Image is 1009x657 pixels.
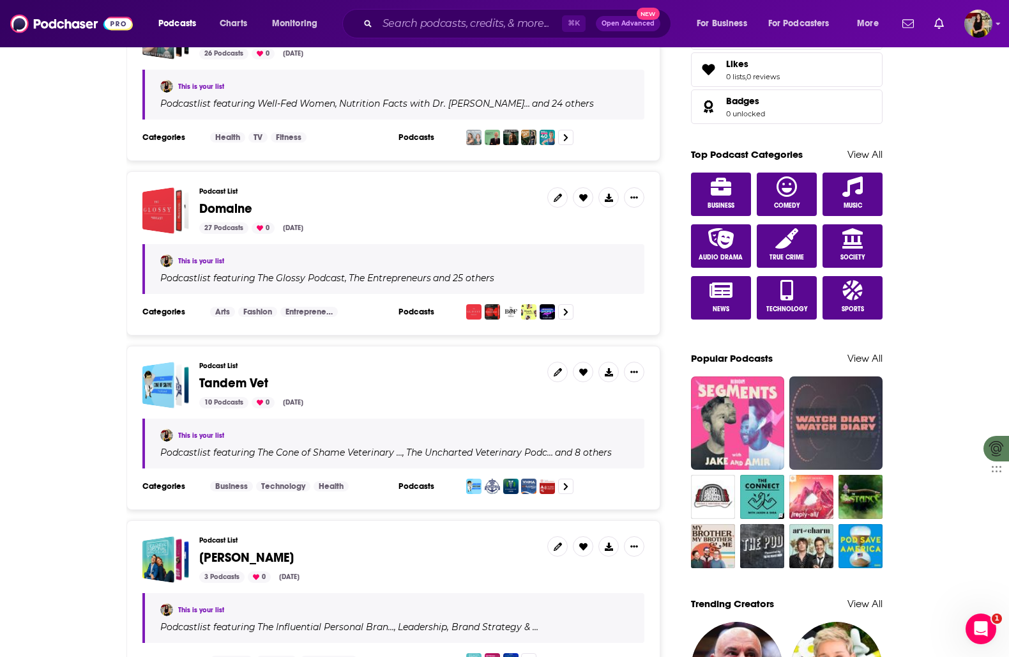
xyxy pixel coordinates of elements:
[466,304,482,320] img: The Glossy Podcast
[271,132,307,143] a: Fitness
[691,598,774,610] a: Trending Creators
[142,132,200,143] h3: Categories
[596,16,660,31] button: Open AdvancedNew
[142,187,189,234] a: Domaine
[199,362,537,370] h3: Podcast List
[823,276,883,320] a: Sports
[398,132,456,143] h3: Podcasts
[847,148,883,160] a: View All
[160,80,173,93] img: cassey
[532,98,594,109] p: and 24 others
[394,621,396,633] span: ,
[199,571,245,583] div: 3 Podcasts
[335,98,337,109] span: ,
[897,13,919,35] a: Show notifications dropdown
[466,479,482,494] img: The Cone of Shame Veterinary Podcast
[691,376,784,470] img: Segments
[238,307,277,317] a: Fashion
[637,8,660,20] span: New
[272,15,317,33] span: Monitoring
[199,397,248,408] div: 10 Podcasts
[220,15,247,33] span: Charts
[691,475,735,519] img: Barbell Shrugged
[726,58,748,70] span: Likes
[503,304,519,320] img: The Business of Fashion Podcast
[847,598,883,610] a: View All
[695,61,721,79] a: Likes
[377,13,562,34] input: Search podcasts, credits, & more...
[691,52,883,87] span: Likes
[964,10,992,38] span: Logged in as cassey
[840,254,865,261] span: Society
[602,20,655,27] span: Open Advanced
[210,481,253,491] a: Business
[789,524,833,568] a: The Art of Charm
[178,82,224,91] a: This is your list
[485,479,500,494] img: The Uncharted Veterinary Podcast
[691,352,773,364] a: Popular Podcasts
[521,130,536,145] img: The Chasing Joy Podcast
[199,202,252,216] a: Domaine
[314,481,349,491] a: Health
[347,273,431,283] a: The Entrepreneurs
[789,376,883,470] a: Watch Diary
[964,10,992,38] button: Show profile menu
[263,13,334,34] button: open menu
[349,273,431,283] h4: The Entrepreneurs
[466,130,482,145] img: Well-Fed Women
[257,622,394,632] h4: The Influential Personal Bran…
[540,130,555,145] img: Well Beyond 40
[248,132,268,143] a: TV
[757,224,817,268] a: True Crime
[278,222,308,234] div: [DATE]
[691,148,803,160] a: Top Podcast Categories
[789,475,833,519] img: Reply All
[404,447,553,458] a: The Uncharted Veterinary Podc…
[691,224,751,268] a: Audio Drama
[160,621,629,633] div: Podcast list featuring
[433,272,494,284] p: and 25 others
[747,72,780,81] a: 0 reviews
[160,447,629,458] div: Podcast list featuring
[160,429,173,442] img: cassey
[503,130,519,145] img: High Intensity Health with Mike Mutzel, MS
[485,304,500,320] img: The Entrepreneurs
[992,614,1002,624] span: 1
[842,305,864,313] span: Sports
[199,376,268,390] a: Tandem Vet
[774,202,800,210] span: Comedy
[691,524,735,568] img: My Brother, My Brother And Me
[847,352,883,364] a: View All
[257,98,335,109] h4: Well-Fed Women
[199,550,294,566] span: [PERSON_NAME]
[142,481,200,491] h3: Categories
[768,15,830,33] span: For Podcasters
[691,89,883,124] span: Badges
[160,603,173,616] img: cassey
[964,10,992,38] img: User Profile
[966,614,996,644] iframe: Intercom live chat
[199,187,537,196] h3: Podcast List
[624,362,644,382] button: Show More Button
[555,447,612,458] p: and 8 others
[726,58,780,70] a: Likes
[178,606,224,614] a: This is your list
[770,254,804,261] span: True Crime
[562,15,586,32] span: ⌘ K
[726,95,765,107] a: Badges
[199,551,294,565] a: [PERSON_NAME]
[398,622,538,632] h4: Leadership, Brand Strategy & …
[158,15,196,33] span: Podcasts
[142,536,189,583] span: Danielle
[838,524,883,568] img: Pod Save America
[688,13,763,34] button: open menu
[274,571,305,583] div: [DATE]
[521,304,536,320] img: Shopify Masters
[844,202,862,210] span: Music
[257,273,345,283] h4: The Glossy Podcast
